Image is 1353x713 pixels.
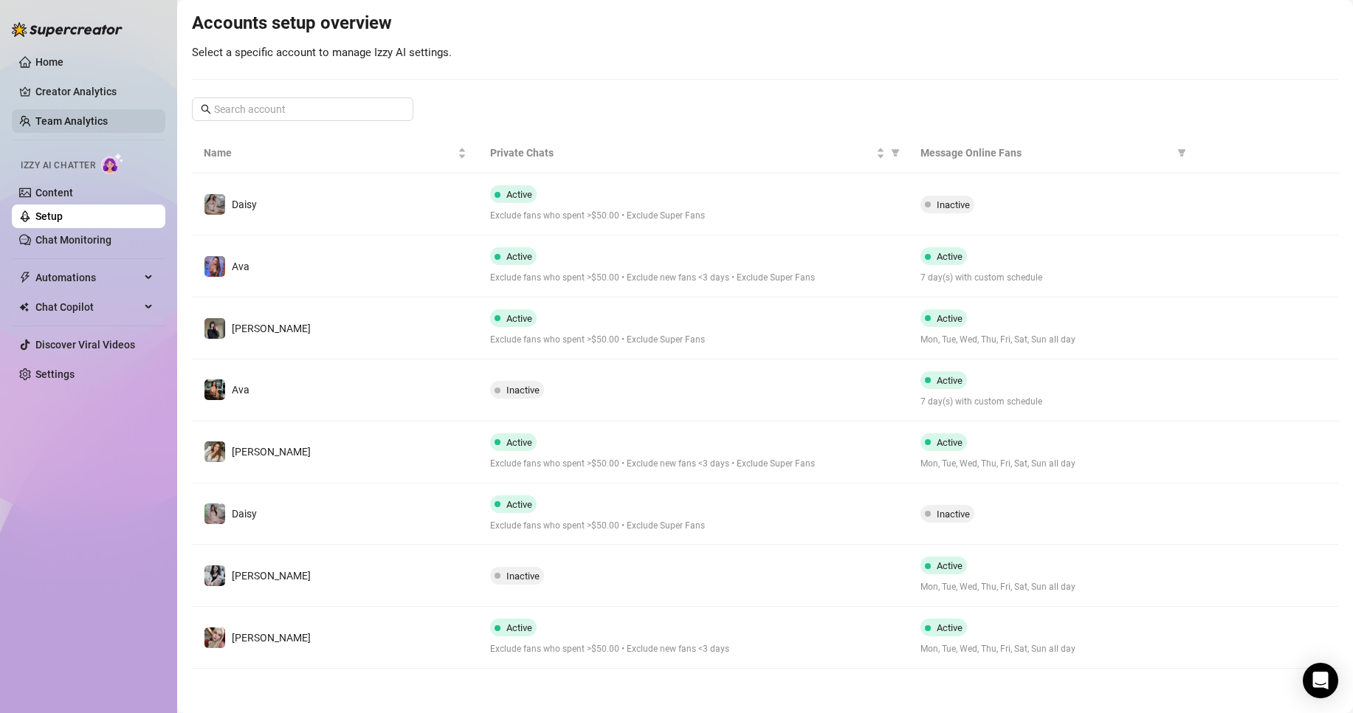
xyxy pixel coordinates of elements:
[35,187,73,199] a: Content
[232,199,257,210] span: Daisy
[891,148,900,157] span: filter
[35,295,140,319] span: Chat Copilot
[204,145,455,161] span: Name
[35,234,111,246] a: Chat Monitoring
[920,457,1183,471] span: Mon, Tue, Wed, Thu, Fri, Sat, Sun all day
[35,368,75,380] a: Settings
[204,256,225,277] img: Ava
[35,266,140,289] span: Automations
[204,441,225,462] img: Paige
[490,145,872,161] span: Private Chats
[232,323,311,334] span: [PERSON_NAME]
[490,209,896,223] span: Exclude fans who spent >$50.00 • Exclude Super Fans
[490,642,896,656] span: Exclude fans who spent >$50.00 • Exclude new fans <3 days
[478,133,908,173] th: Private Chats
[201,104,211,114] span: search
[506,313,532,324] span: Active
[214,101,393,117] input: Search account
[21,159,95,173] span: Izzy AI Chatter
[1177,148,1186,157] span: filter
[204,627,225,648] img: Anna
[937,560,963,571] span: Active
[204,565,225,586] img: Sadie
[232,261,249,272] span: Ava
[35,115,108,127] a: Team Analytics
[232,508,257,520] span: Daisy
[937,622,963,633] span: Active
[101,153,124,174] img: AI Chatter
[192,46,452,59] span: Select a specific account to manage Izzy AI settings.
[920,333,1183,347] span: Mon, Tue, Wed, Thu, Fri, Sat, Sun all day
[937,437,963,448] span: Active
[506,189,532,200] span: Active
[920,580,1183,594] span: Mon, Tue, Wed, Thu, Fri, Sat, Sun all day
[35,339,135,351] a: Discover Viral Videos
[920,271,1183,285] span: 7 day(s) with custom schedule
[920,642,1183,656] span: Mon, Tue, Wed, Thu, Fri, Sat, Sun all day
[506,437,532,448] span: Active
[35,80,154,103] a: Creator Analytics
[192,12,1338,35] h3: Accounts setup overview
[506,499,532,510] span: Active
[937,509,970,520] span: Inactive
[204,503,225,524] img: Daisy
[1174,142,1189,164] span: filter
[12,22,123,37] img: logo-BBDzfeDw.svg
[506,571,540,582] span: Inactive
[204,194,225,215] img: Daisy
[35,56,63,68] a: Home
[204,318,225,339] img: Anna
[506,251,532,262] span: Active
[920,395,1183,409] span: 7 day(s) with custom schedule
[490,519,896,533] span: Exclude fans who spent >$50.00 • Exclude Super Fans
[490,271,896,285] span: Exclude fans who spent >$50.00 • Exclude new fans <3 days • Exclude Super Fans
[204,379,225,400] img: Ava
[937,251,963,262] span: Active
[490,333,896,347] span: Exclude fans who spent >$50.00 • Exclude Super Fans
[506,385,540,396] span: Inactive
[19,302,29,312] img: Chat Copilot
[937,375,963,386] span: Active
[506,622,532,633] span: Active
[937,199,970,210] span: Inactive
[1303,663,1338,698] div: Open Intercom Messenger
[490,457,896,471] span: Exclude fans who spent >$50.00 • Exclude new fans <3 days • Exclude Super Fans
[35,210,63,222] a: Setup
[937,313,963,324] span: Active
[232,632,311,644] span: [PERSON_NAME]
[920,145,1171,161] span: Message Online Fans
[888,142,903,164] span: filter
[232,446,311,458] span: [PERSON_NAME]
[232,384,249,396] span: Ava
[192,133,478,173] th: Name
[19,272,31,283] span: thunderbolt
[232,570,311,582] span: [PERSON_NAME]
